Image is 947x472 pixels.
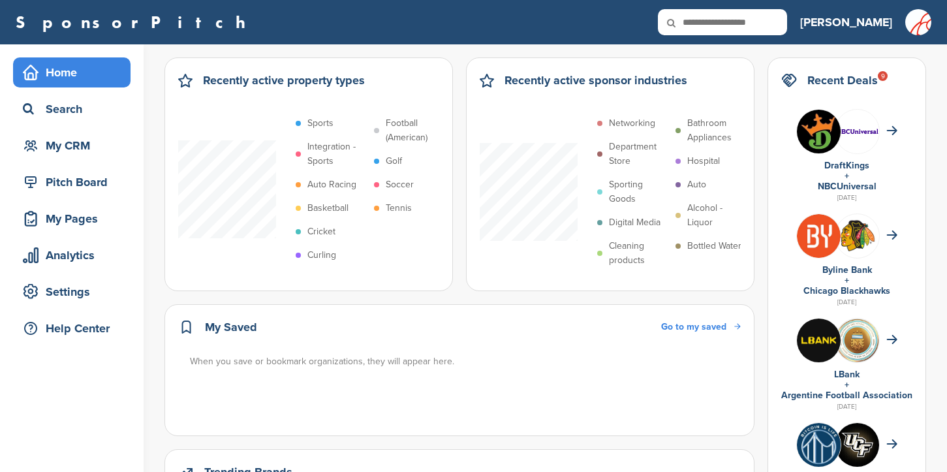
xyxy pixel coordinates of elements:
[845,275,849,286] a: +
[835,219,879,252] img: Open uri20141112 64162 w7ezf4?1415807816
[800,13,892,31] h3: [PERSON_NAME]
[687,116,747,145] p: Bathroom Appliances
[13,131,131,161] a: My CRM
[13,277,131,307] a: Settings
[609,215,660,230] p: Digital Media
[609,116,655,131] p: Networking
[822,264,872,275] a: Byline Bank
[661,320,741,334] a: Go to my saved
[20,280,131,304] div: Settings
[797,110,841,153] img: Draftkings logo
[386,154,402,168] p: Golf
[661,321,726,332] span: Go to my saved
[609,239,669,268] p: Cleaning products
[824,160,869,171] a: DraftKings
[13,167,131,197] a: Pitch Board
[20,244,131,267] div: Analytics
[20,97,131,121] div: Search
[797,319,841,362] img: ag0puoq 400x400
[386,201,412,215] p: Tennis
[781,401,912,413] div: [DATE]
[13,204,131,234] a: My Pages
[797,214,841,258] img: I0zoso7r 400x400
[307,178,356,192] p: Auto Racing
[13,313,131,343] a: Help Center
[797,423,841,467] img: Vytwwxfl 400x400
[803,285,890,296] a: Chicago Blackhawks
[203,71,365,89] h2: Recently active property types
[687,178,706,192] p: Auto
[687,201,747,230] p: Alcohol - Liquor
[386,116,446,145] p: Football (American)
[687,239,741,253] p: Bottled Water
[835,319,879,362] img: Mekkrcj8 400x400
[818,181,877,192] a: NBCUniversal
[20,170,131,194] div: Pitch Board
[13,57,131,87] a: Home
[609,140,669,168] p: Department Store
[835,423,879,467] img: Tardm8ao 400x400
[834,369,860,380] a: LBank
[878,71,888,81] div: 9
[807,71,878,89] h2: Recent Deals
[16,14,254,31] a: SponsorPitch
[307,116,334,131] p: Sports
[20,207,131,230] div: My Pages
[307,248,336,262] p: Curling
[20,134,131,157] div: My CRM
[800,8,892,37] a: [PERSON_NAME]
[835,110,879,153] img: Nbcuniversal 400x400
[307,201,349,215] p: Basketball
[307,140,367,168] p: Integration - Sports
[781,390,912,401] a: Argentine Football Association
[307,225,335,239] p: Cricket
[687,154,720,168] p: Hospital
[13,94,131,124] a: Search
[190,354,742,369] div: When you save or bookmark organizations, they will appear here.
[20,61,131,84] div: Home
[781,192,912,204] div: [DATE]
[13,240,131,270] a: Analytics
[505,71,687,89] h2: Recently active sponsor industries
[845,170,849,181] a: +
[609,178,669,206] p: Sporting Goods
[386,178,414,192] p: Soccer
[781,296,912,308] div: [DATE]
[205,318,257,336] h2: My Saved
[20,317,131,340] div: Help Center
[845,379,849,390] a: +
